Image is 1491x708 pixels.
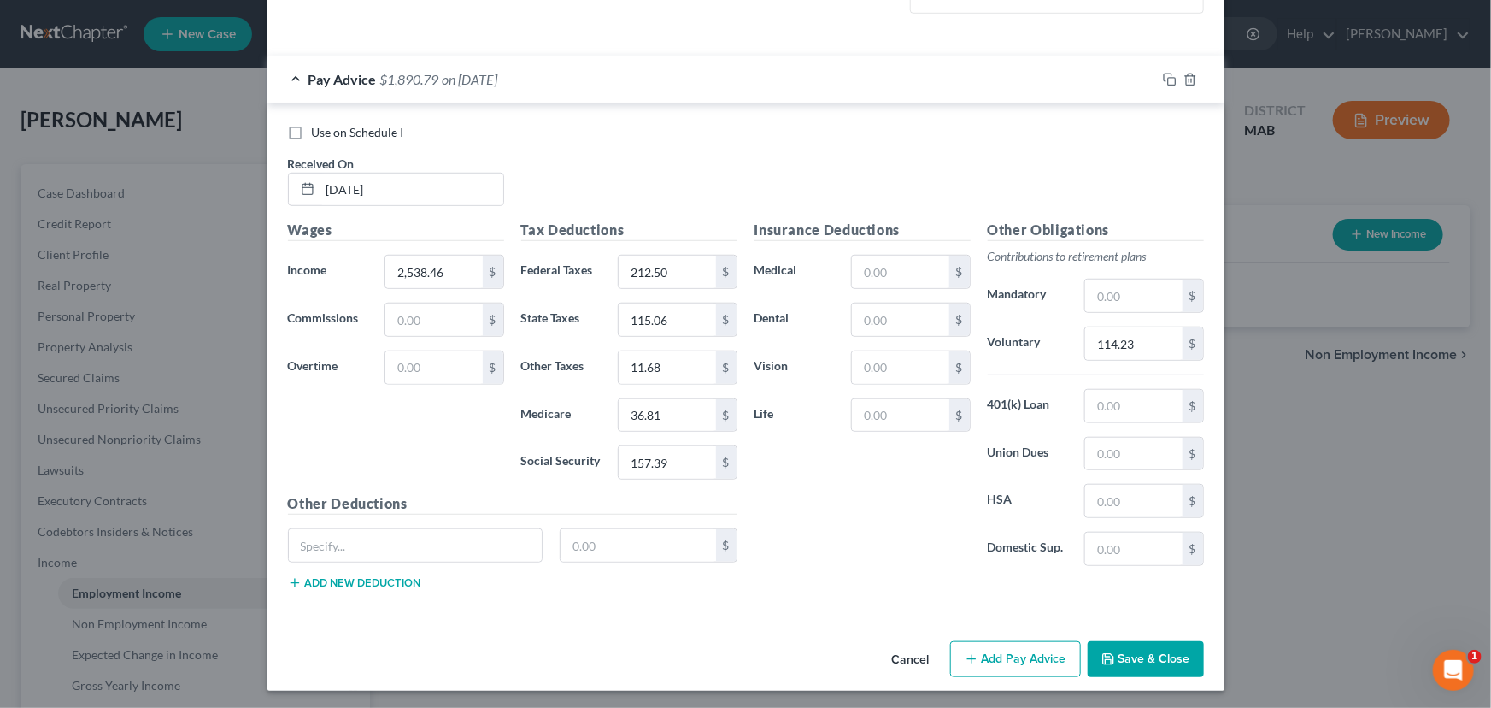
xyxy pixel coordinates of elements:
span: Income [288,263,327,277]
label: Medical [746,255,843,289]
div: $ [716,399,737,432]
label: Voluntary [979,327,1077,361]
input: 0.00 [385,304,482,336]
div: $ [1183,438,1203,470]
input: 0.00 [852,256,948,288]
span: on [DATE] [443,71,498,87]
label: 401(k) Loan [979,389,1077,423]
label: Commissions [279,303,377,337]
input: 0.00 [385,256,482,288]
h5: Tax Deductions [521,220,737,241]
input: 0.00 [619,399,715,432]
input: 0.00 [1085,533,1182,565]
div: $ [716,446,737,479]
input: 0.00 [1085,438,1182,470]
input: 0.00 [385,351,482,384]
div: $ [483,351,503,384]
div: $ [1183,280,1203,312]
div: $ [1183,327,1203,360]
input: 0.00 [852,351,948,384]
div: $ [949,256,970,288]
h5: Insurance Deductions [754,220,971,241]
button: Add Pay Advice [950,641,1081,677]
label: Other Taxes [513,351,610,385]
input: 0.00 [619,256,715,288]
label: Domestic Sup. [979,532,1077,566]
span: Received On [288,156,355,171]
div: $ [949,399,970,432]
div: $ [716,304,737,336]
label: Vision [746,351,843,385]
label: Dental [746,303,843,337]
input: Specify... [289,529,543,562]
div: $ [1183,533,1203,565]
span: Use on Schedule I [312,125,404,139]
input: 0.00 [619,446,715,479]
div: $ [949,351,970,384]
p: Contributions to retirement plans [988,248,1204,265]
div: $ [483,256,503,288]
input: 0.00 [852,304,948,336]
span: 1 [1468,650,1482,664]
button: Save & Close [1088,641,1204,677]
input: 0.00 [619,351,715,384]
label: State Taxes [513,303,610,337]
input: 0.00 [1085,390,1182,422]
span: $1,890.79 [380,71,439,87]
h5: Wages [288,220,504,241]
span: Pay Advice [308,71,377,87]
div: $ [716,351,737,384]
label: Union Dues [979,437,1077,471]
h5: Other Deductions [288,493,737,515]
label: Life [746,398,843,433]
label: HSA [979,484,1077,518]
input: 0.00 [852,399,948,432]
input: 0.00 [1085,327,1182,360]
input: 0.00 [619,304,715,336]
div: $ [716,529,737,562]
label: Federal Taxes [513,255,610,289]
label: Social Security [513,445,610,480]
iframe: Intercom live chat [1433,650,1474,691]
h5: Other Obligations [988,220,1204,241]
div: $ [949,304,970,336]
label: Medicare [513,398,610,433]
input: 0.00 [561,529,716,562]
button: Cancel [878,643,943,677]
label: Overtime [279,351,377,385]
label: Mandatory [979,279,1077,313]
div: $ [1183,390,1203,422]
div: $ [483,304,503,336]
input: 0.00 [1085,485,1182,517]
div: $ [716,256,737,288]
div: $ [1183,485,1203,517]
input: MM/DD/YYYY [320,174,503,206]
input: 0.00 [1085,280,1182,312]
button: Add new deduction [288,576,421,590]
